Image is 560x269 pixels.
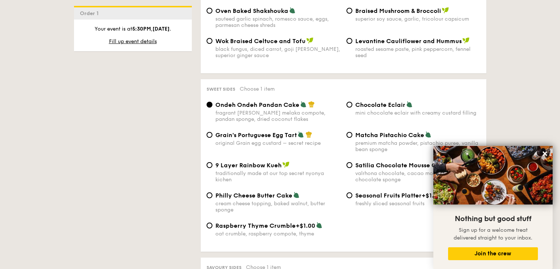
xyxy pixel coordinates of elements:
[296,222,315,229] span: +$1.00
[355,162,447,169] span: Satilia Chocolate Mousse Cake
[355,101,405,108] span: Chocolate Eclair
[355,192,422,199] span: Seasonal Fruits Platter
[355,132,424,139] span: Matcha Pistachio Cake
[539,148,551,160] button: Close
[215,132,297,139] span: Grain's Portuguese Egg Tart
[80,25,186,33] p: Your event is at , .
[346,132,352,138] input: Matcha Pistachio Cakepremium matcha powder, pistachio puree, vanilla bean sponge
[300,101,307,108] img: icon-vegetarian.fe4039eb.svg
[346,38,352,44] input: Levantine Cauliflower and Hummusroasted sesame paste, pink peppercorn, fennel seed
[355,140,480,153] div: premium matcha powder, pistachio puree, vanilla bean sponge
[355,110,480,116] div: mini chocolate eclair with creamy custard filling
[207,162,212,168] input: 9 Layer Rainbow Kuehtraditionally made at our top secret nyonya kichen
[215,162,282,169] span: 9 Layer Rainbow Kueh
[109,38,157,45] span: Fill up event details
[316,222,323,228] img: icon-vegetarian.fe4039eb.svg
[215,7,288,14] span: Oven Baked Shakshouka
[215,140,341,146] div: original Grain egg custard – secret recipe
[308,101,315,108] img: icon-chef-hat.a58ddaea.svg
[215,170,341,183] div: traditionally made at our top secret nyonya kichen
[215,46,341,59] div: black fungus, diced carrot, goji [PERSON_NAME], superior ginger sauce
[455,214,531,223] span: Nothing but good stuff
[346,102,352,108] input: Chocolate Eclairmini chocolate eclair with creamy custard filling
[433,146,553,205] img: DSC07876-Edit02-Large.jpeg
[448,247,538,260] button: Join the crew
[215,101,299,108] span: Ondeh Ondeh Pandan Cake
[355,46,480,59] div: roasted sesame paste, pink peppercorn, fennel seed
[422,192,441,199] span: +$1.00
[215,38,306,45] span: Wok Braised Celtuce and Tofu
[293,192,300,198] img: icon-vegetarian.fe4039eb.svg
[80,10,102,17] span: Order 1
[355,200,480,207] div: freshly sliced seasonal fruits
[215,110,341,122] div: fragrant [PERSON_NAME] melaka compote, pandan sponge, dried coconut flakes
[306,131,312,138] img: icon-chef-hat.a58ddaea.svg
[207,192,212,198] input: Philly Cheese Butter Cakecream cheese topping, baked walnut, butter sponge
[282,161,290,168] img: icon-vegan.f8ff3823.svg
[462,37,470,44] img: icon-vegan.f8ff3823.svg
[289,7,296,14] img: icon-vegetarian.fe4039eb.svg
[215,192,292,199] span: Philly Cheese Butter Cake
[152,26,170,32] strong: [DATE]
[346,162,352,168] input: Satilia Chocolate Mousse Cakevalrhona chocolate, cacao mousse, dark chocolate sponge
[207,87,235,92] span: Sweet sides
[207,132,212,138] input: Grain's Portuguese Egg Tartoriginal Grain egg custard – secret recipe
[207,102,212,108] input: Ondeh Ondeh Pandan Cakefragrant [PERSON_NAME] melaka compote, pandan sponge, dried coconut flakes
[240,86,275,92] span: Choose 1 item
[355,16,480,22] div: superior soy sauce, garlic, tricolour capsicum
[346,8,352,14] input: Braised Mushroom & Broccolisuperior soy sauce, garlic, tricolour capsicum
[132,26,151,32] strong: 5:30PM
[297,131,304,138] img: icon-vegetarian.fe4039eb.svg
[346,192,352,198] input: Seasonal Fruits Platter+$1.00freshly sliced seasonal fruits
[215,231,341,237] div: oat crumble, raspberry compote, thyme
[355,38,462,45] span: Levantine Cauliflower and Hummus
[207,8,212,14] input: Oven Baked Shakshoukasauteed garlic spinach, romesco sauce, eggs, parmesan cheese shreds
[215,222,296,229] span: Raspberry Thyme Crumble
[454,227,532,241] span: Sign up for a welcome treat delivered straight to your inbox.
[207,38,212,44] input: Wok Braised Celtuce and Tofublack fungus, diced carrot, goji [PERSON_NAME], superior ginger sauce
[215,16,341,28] div: sauteed garlic spinach, romesco sauce, eggs, parmesan cheese shreds
[306,37,314,44] img: icon-vegan.f8ff3823.svg
[442,7,449,14] img: icon-vegan.f8ff3823.svg
[207,223,212,228] input: Raspberry Thyme Crumble+$1.00oat crumble, raspberry compote, thyme
[406,101,413,108] img: icon-vegetarian.fe4039eb.svg
[425,131,432,138] img: icon-vegetarian.fe4039eb.svg
[355,7,441,14] span: Braised Mushroom & Broccoli
[215,200,341,213] div: cream cheese topping, baked walnut, butter sponge
[355,170,480,183] div: valrhona chocolate, cacao mousse, dark chocolate sponge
